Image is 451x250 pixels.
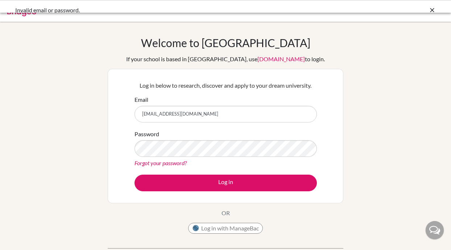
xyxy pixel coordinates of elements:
div: If your school is based in [GEOGRAPHIC_DATA], use to login. [126,55,325,63]
label: Email [135,95,148,104]
p: Log in below to research, discover and apply to your dream university. [135,81,317,90]
div: Invalid email or password. [15,6,327,14]
p: OR [222,209,230,217]
button: Log in [135,175,317,191]
h1: Welcome to [GEOGRAPHIC_DATA] [141,36,310,49]
label: Password [135,130,159,138]
a: Forgot your password? [135,159,187,166]
button: Log in with ManageBac [188,223,263,234]
a: [DOMAIN_NAME] [257,55,305,62]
